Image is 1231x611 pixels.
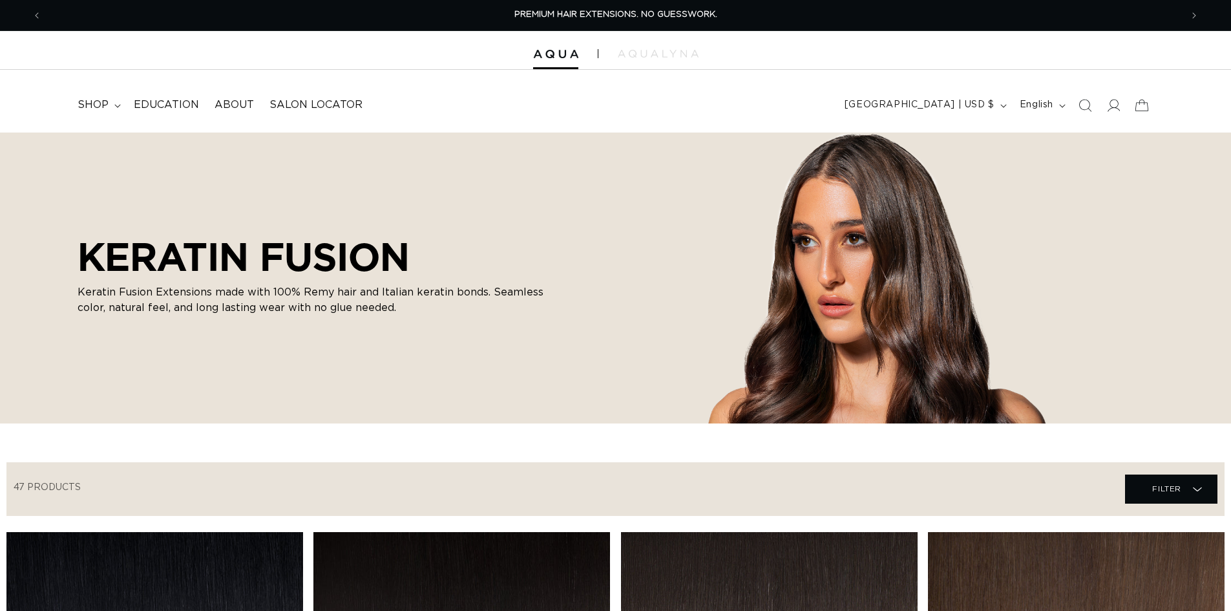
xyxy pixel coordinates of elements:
summary: Filter [1125,475,1217,504]
span: English [1020,98,1053,112]
img: Aqua Hair Extensions [533,50,578,59]
summary: Search [1071,91,1099,120]
button: English [1012,93,1071,118]
span: Salon Locator [269,98,363,112]
a: About [207,91,262,120]
button: [GEOGRAPHIC_DATA] | USD $ [837,93,1012,118]
span: Education [134,98,199,112]
p: Keratin Fusion Extensions made with 100% Remy hair and Italian keratin bonds. Seamless color, nat... [78,284,569,316]
a: Salon Locator [262,91,370,120]
button: Previous announcement [23,3,51,28]
span: shop [78,98,109,112]
span: About [215,98,254,112]
h2: KERATIN FUSION [78,234,569,279]
a: Education [126,91,207,120]
span: 47 products [14,483,81,492]
button: Next announcement [1180,3,1208,28]
img: aqualyna.com [618,50,699,58]
span: [GEOGRAPHIC_DATA] | USD $ [845,98,994,112]
span: PREMIUM HAIR EXTENSIONS. NO GUESSWORK. [514,10,717,19]
summary: shop [70,91,126,120]
span: Filter [1152,477,1181,501]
